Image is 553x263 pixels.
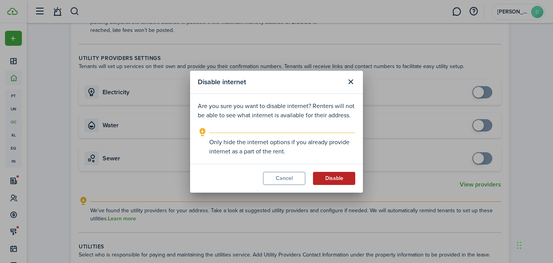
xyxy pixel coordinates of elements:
[517,234,522,257] div: Drag
[198,102,355,120] p: Are you sure you want to disable internet? Renters will not be able to see what internet is avail...
[313,172,355,185] button: Disable
[263,172,305,185] button: Cancel
[515,226,553,263] iframe: Chat Widget
[198,128,207,137] i: outline
[344,75,357,88] button: Close modal
[209,138,355,156] explanation-description: Only hide the internet options if you already provide internet as a part of the rent.
[198,75,342,90] modal-title: Disable internet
